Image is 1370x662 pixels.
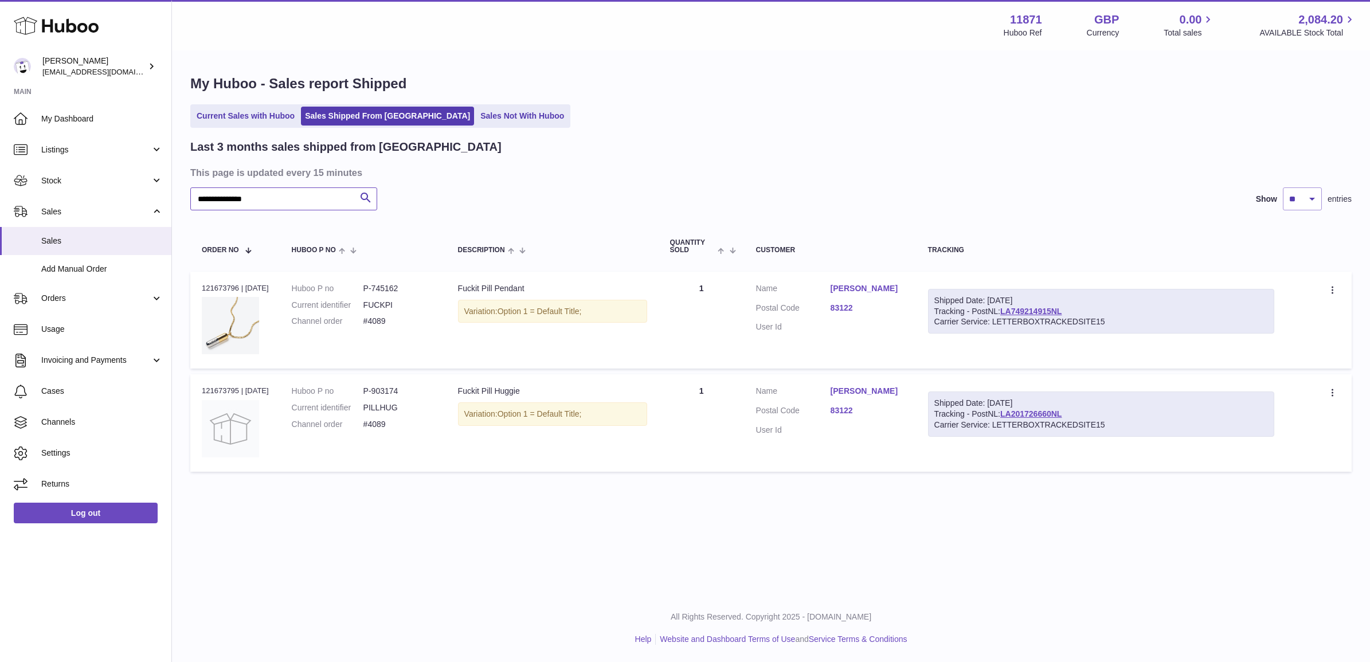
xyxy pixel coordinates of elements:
div: 121673796 | [DATE] [202,283,269,293]
span: 0.00 [1180,12,1202,28]
a: Website and Dashboard Terms of Use [660,634,795,644]
a: 83122 [831,405,905,416]
span: Returns [41,479,163,489]
a: Sales Not With Huboo [476,107,568,126]
label: Show [1256,194,1277,205]
div: Tracking [928,246,1275,254]
dd: PILLHUG [363,402,435,413]
div: Huboo Ref [1004,28,1042,38]
a: [PERSON_NAME] [831,386,905,397]
span: Invoicing and Payments [41,355,151,366]
span: Listings [41,144,151,155]
a: Service Terms & Conditions [809,634,907,644]
span: entries [1328,194,1352,205]
span: Usage [41,324,163,335]
dd: P-903174 [363,386,435,397]
a: 83122 [831,303,905,314]
li: and [656,634,907,645]
img: image_0feaf347-8660-46e8-b319-0177ae0fdf09.jpg [202,297,259,354]
span: Sales [41,206,151,217]
dt: Channel order [292,419,363,430]
div: Tracking - PostNL: [928,391,1275,437]
img: internalAdmin-11871@internal.huboo.com [14,58,31,75]
a: LA201726660NL [1000,409,1062,418]
dt: Huboo P no [292,386,363,397]
span: Stock [41,175,151,186]
div: Currency [1087,28,1120,38]
dd: P-745162 [363,283,435,294]
dt: Name [756,386,831,399]
div: Carrier Service: LETTERBOXTRACKEDSITE15 [934,316,1269,327]
td: 1 [659,374,745,471]
strong: GBP [1094,12,1119,28]
a: LA749214915NL [1000,307,1062,316]
a: Log out [14,503,158,523]
a: 2,084.20 AVAILABLE Stock Total [1259,12,1356,38]
div: Carrier Service: LETTERBOXTRACKEDSITE15 [934,420,1269,430]
dt: Name [756,283,831,297]
img: no-photo.jpg [202,400,259,457]
td: 1 [659,272,745,369]
dd: #4089 [363,419,435,430]
p: All Rights Reserved. Copyright 2025 - [DOMAIN_NAME] [181,612,1361,622]
dd: #4089 [363,316,435,327]
h2: Last 3 months sales shipped from [GEOGRAPHIC_DATA] [190,139,502,155]
div: Shipped Date: [DATE] [934,295,1269,306]
div: 121673795 | [DATE] [202,386,269,396]
a: Help [635,634,652,644]
span: Description [458,246,505,254]
span: 2,084.20 [1298,12,1343,28]
dt: Huboo P no [292,283,363,294]
span: My Dashboard [41,113,163,124]
div: Shipped Date: [DATE] [934,398,1269,409]
span: Total sales [1164,28,1215,38]
span: Orders [41,293,151,304]
span: Option 1 = Default Title; [498,409,582,418]
a: 0.00 Total sales [1164,12,1215,38]
strong: 11871 [1010,12,1042,28]
span: Settings [41,448,163,459]
dd: FUCKPI [363,300,435,311]
span: Add Manual Order [41,264,163,275]
span: Sales [41,236,163,246]
h1: My Huboo - Sales report Shipped [190,75,1352,93]
span: [EMAIL_ADDRESS][DOMAIN_NAME] [42,67,169,76]
dt: Postal Code [756,303,831,316]
h3: This page is updated every 15 minutes [190,166,1349,179]
div: Fuckit Pill Pendant [458,283,647,294]
span: Huboo P no [292,246,336,254]
span: Channels [41,417,163,428]
span: Option 1 = Default Title; [498,307,582,316]
div: Variation: [458,300,647,323]
div: Tracking - PostNL: [928,289,1275,334]
div: Customer [756,246,905,254]
dt: Current identifier [292,402,363,413]
dt: User Id [756,425,831,436]
div: Fuckit Pill Huggie [458,386,647,397]
span: Quantity Sold [670,239,715,254]
span: Cases [41,386,163,397]
a: Current Sales with Huboo [193,107,299,126]
span: Order No [202,246,239,254]
dt: Current identifier [292,300,363,311]
a: Sales Shipped From [GEOGRAPHIC_DATA] [301,107,474,126]
dt: Channel order [292,316,363,327]
span: AVAILABLE Stock Total [1259,28,1356,38]
div: [PERSON_NAME] [42,56,146,77]
dt: Postal Code [756,405,831,419]
dt: User Id [756,322,831,332]
div: Variation: [458,402,647,426]
a: [PERSON_NAME] [831,283,905,294]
